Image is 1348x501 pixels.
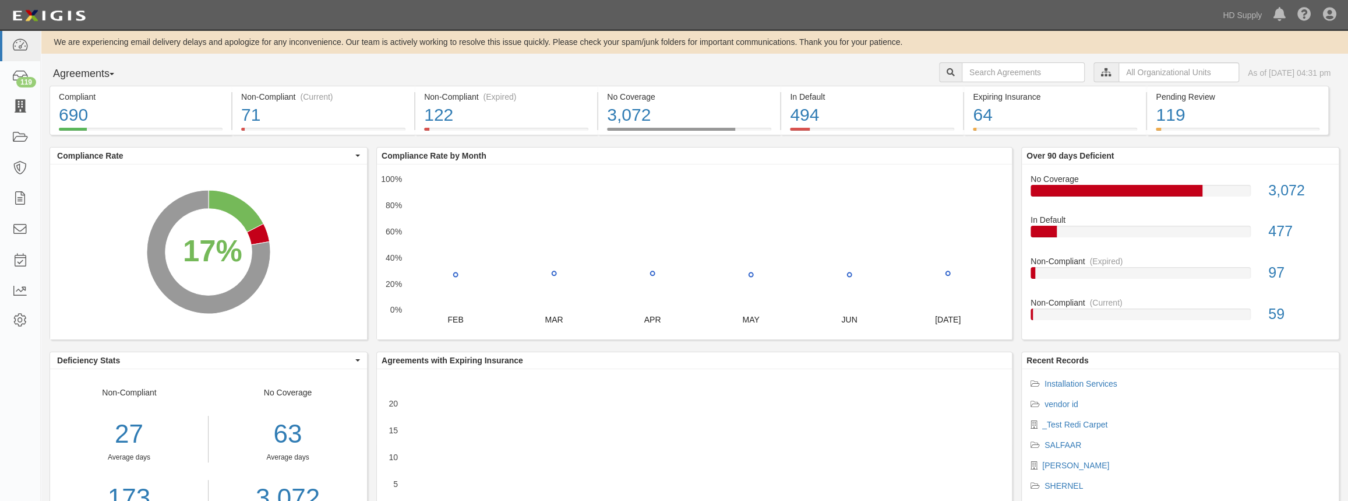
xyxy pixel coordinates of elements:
[415,128,597,137] a: Non-Compliant(Expired)122
[644,315,661,324] text: APR
[183,230,242,272] div: 17%
[386,201,402,210] text: 80%
[50,128,231,137] a: Compliant690
[377,164,1012,339] svg: A chart.
[50,148,367,164] button: Compliance Rate
[241,91,405,103] div: Non-Compliant (Current)
[1044,440,1081,450] a: SALFAAR
[50,453,208,463] div: Average days
[598,128,780,137] a: No Coverage3,072
[790,103,954,128] div: 494
[1022,173,1339,185] div: No Coverage
[389,425,398,435] text: 15
[16,77,36,87] div: 119
[57,150,352,162] span: Compliance Rate
[447,315,463,324] text: FEB
[241,103,405,128] div: 71
[41,36,1348,48] div: We are experiencing email delivery delays and apologize for any inconvenience. Our team is active...
[742,315,760,324] text: MAY
[1156,91,1319,103] div: Pending Review
[1259,304,1339,325] div: 59
[232,128,414,137] a: Non-Compliant(Current)71
[382,151,486,160] b: Compliance Rate by Month
[935,315,961,324] text: [DATE]
[607,103,771,128] div: 3,072
[973,103,1137,128] div: 64
[386,279,402,288] text: 20%
[300,91,333,103] div: (Current)
[607,91,771,103] div: No Coverage
[382,356,523,365] b: Agreements with Expiring Insurance
[1248,67,1331,79] div: As of [DATE] 04:31 pm
[962,62,1085,82] input: Search Agreements
[50,164,367,339] svg: A chart.
[59,91,223,103] div: Compliant
[390,305,402,314] text: 0%
[1217,3,1268,27] a: HD Supply
[483,91,516,103] div: (Expired)
[1022,297,1339,309] div: Non-Compliant
[217,416,358,453] div: 63
[841,315,857,324] text: JUN
[1089,255,1123,267] div: (Expired)
[389,398,398,408] text: 20
[1022,214,1339,226] div: In Default
[50,352,367,369] button: Deficiency Stats
[1031,255,1330,297] a: Non-Compliant(Expired)97
[1259,221,1339,242] div: 477
[386,227,402,236] text: 60%
[1042,461,1109,470] a: [PERSON_NAME]
[973,91,1137,103] div: Expiring Insurance
[1044,379,1117,388] a: Installation Services
[1044,400,1078,409] a: vendor id
[1089,297,1122,309] div: (Current)
[50,416,208,453] div: 27
[1026,356,1089,365] b: Recent Records
[1022,255,1339,267] div: Non-Compliant
[389,452,398,461] text: 10
[1026,151,1114,160] b: Over 90 days Deficient
[1031,297,1330,330] a: Non-Compliant(Current)59
[59,103,223,128] div: 690
[1118,62,1239,82] input: All Organizational Units
[1156,103,1319,128] div: 119
[545,315,563,324] text: MAR
[381,174,402,184] text: 100%
[386,253,402,262] text: 40%
[424,91,588,103] div: Non-Compliant (Expired)
[1031,173,1330,215] a: No Coverage3,072
[781,128,963,137] a: In Default494
[424,103,588,128] div: 122
[1297,8,1311,22] i: Help Center - Complianz
[1147,128,1329,137] a: Pending Review119
[50,62,137,86] button: Agreements
[1044,481,1083,491] a: SHERNEL
[393,479,398,488] text: 5
[1031,214,1330,255] a: In Default477
[217,453,358,463] div: Average days
[964,128,1146,137] a: Expiring Insurance64
[790,91,954,103] div: In Default
[1259,262,1339,283] div: 97
[9,5,89,26] img: logo-5460c22ac91f19d4615b14bd174203de0afe785f0fc80cf4dbbc73dc1793850b.png
[1259,180,1339,201] div: 3,072
[57,355,352,366] span: Deficiency Stats
[1042,420,1107,429] a: _Test Redi Carpet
